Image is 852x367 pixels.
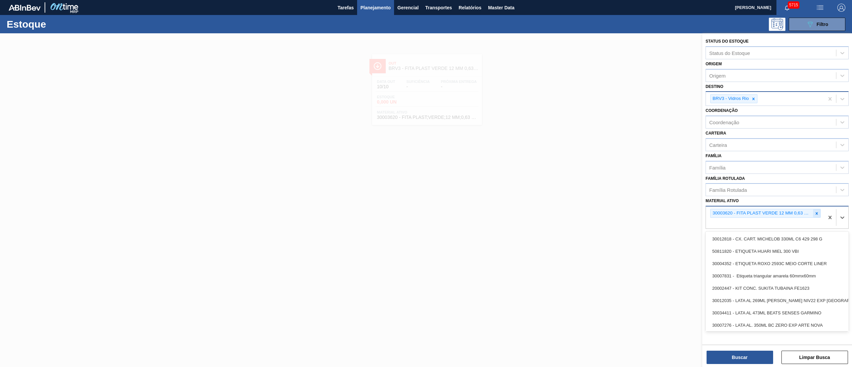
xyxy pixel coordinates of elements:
label: Material ativo [706,198,739,203]
div: Família Rotulada [709,187,747,193]
div: Pogramando: nenhum usuário selecionado [769,18,785,31]
span: 5715 [788,1,799,9]
label: Origem [706,62,722,66]
label: Carteira [706,131,726,136]
img: Logout [837,4,845,12]
div: Coordenação [709,120,739,125]
div: 30007276 - LATA AL. 350ML BC ZERO EXP ARTE NOVA [706,319,849,331]
div: 20002447 - KIT CONC. SUKITA TUBAINA FE1623 [706,282,849,294]
div: 30007831 - Etiqueta triangular amarela 60mmx60mm [706,270,849,282]
label: Status do Estoque [706,39,748,44]
label: Destino [706,84,723,89]
div: 30034411 - LATA AL 473ML BEATS SENSES GARMINO [706,307,849,319]
div: 30003620 - FITA PLAST VERDE 12 MM 0,63 MM 2000 M [711,209,813,217]
span: Planejamento [360,4,391,12]
div: BRV3 - Vidros Rio [711,95,750,103]
div: Origem [709,73,726,78]
img: TNhmsLtSVTkK8tSr43FrP2fwEKptu5GPRR3wAAAABJRU5ErkJggg== [9,5,41,11]
div: 30012035 - LATA AL 269ML [PERSON_NAME] NIV22 EXP [GEOGRAPHIC_DATA] [706,294,849,307]
label: Família [706,154,722,158]
div: 50811820 - ETIQUETA HUARI MIEL 300 VBI [706,245,849,257]
label: Família Rotulada [706,176,745,181]
div: Carteira [709,142,727,148]
span: Relatórios [459,4,481,12]
span: Tarefas [337,4,354,12]
span: Filtro [817,22,828,27]
span: Master Data [488,4,514,12]
div: 30012818 - CX. CART. MICHELOB 330ML C6 429 298 G [706,233,849,245]
div: Família [709,165,726,170]
img: userActions [816,4,824,12]
label: Coordenação [706,108,738,113]
div: Status do Estoque [709,50,750,56]
span: Gerencial [397,4,419,12]
h1: Estoque [7,20,110,28]
button: Filtro [789,18,845,31]
button: Notificações [776,3,798,12]
span: Transportes [425,4,452,12]
div: 30004352 - ETIQUETA ROXO 2593C MEIO CORTE LINER [706,257,849,270]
